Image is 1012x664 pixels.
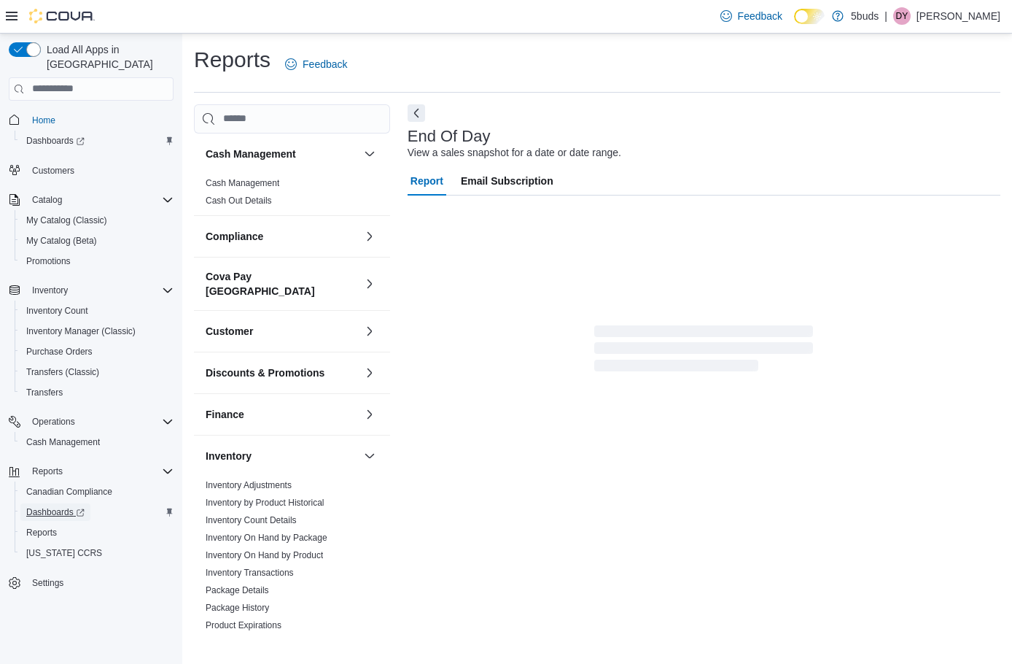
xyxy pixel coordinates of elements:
[206,449,252,463] h3: Inventory
[851,7,879,25] p: 5buds
[26,346,93,358] span: Purchase Orders
[361,145,378,163] button: Cash Management
[20,232,103,250] a: My Catalog (Beta)
[20,524,174,541] span: Reports
[20,544,174,562] span: Washington CCRS
[15,362,179,382] button: Transfers (Classic)
[206,177,279,189] span: Cash Management
[26,486,112,498] span: Canadian Compliance
[303,57,347,72] span: Feedback
[206,515,297,525] a: Inventory Count Details
[20,132,174,150] span: Dashboards
[206,568,294,578] a: Inventory Transactions
[206,514,297,526] span: Inventory Count Details
[408,104,425,122] button: Next
[15,522,179,543] button: Reports
[206,196,272,206] a: Cash Out Details
[408,145,621,161] div: View a sales snapshot for a date or date range.
[26,135,85,147] span: Dashboards
[20,483,118,501] a: Canadian Compliance
[206,479,292,491] span: Inventory Adjustments
[206,603,269,613] a: Package History
[15,131,179,151] a: Dashboards
[32,115,55,126] span: Home
[206,229,358,244] button: Compliance
[206,324,358,339] button: Customer
[20,384,174,401] span: Transfers
[32,194,62,206] span: Catalog
[26,387,63,398] span: Transfers
[20,384,69,401] a: Transfers
[361,406,378,423] button: Finance
[361,228,378,245] button: Compliance
[194,45,270,74] h1: Reports
[26,436,100,448] span: Cash Management
[15,482,179,502] button: Canadian Compliance
[15,210,179,231] button: My Catalog (Classic)
[15,321,179,341] button: Inventory Manager (Classic)
[26,282,74,299] button: Inventory
[896,7,908,25] span: DY
[206,620,281,630] a: Product Expirations
[410,166,443,196] span: Report
[26,366,99,378] span: Transfers (Classic)
[206,497,324,509] span: Inventory by Product Historical
[361,323,378,340] button: Customer
[32,466,63,477] span: Reports
[20,252,174,270] span: Promotions
[26,413,174,431] span: Operations
[32,577,63,589] span: Settings
[26,574,69,592] a: Settings
[206,550,323,560] a: Inventory On Hand by Product
[26,215,107,226] span: My Catalog (Classic)
[41,42,174,72] span: Load All Apps in [GEOGRAPHIC_DATA]
[206,407,244,422] h3: Finance
[20,433,106,451] a: Cash Management
[3,109,179,131] button: Home
[794,9,825,24] input: Dark Mode
[32,416,75,428] span: Operations
[206,178,279,188] a: Cash Management
[206,269,358,298] button: Cova Pay [GEOGRAPHIC_DATA]
[26,305,88,317] span: Inventory Count
[206,229,263,244] h3: Compliance
[3,461,179,482] button: Reports
[26,574,174,592] span: Settings
[20,323,141,340] a: Inventory Manager (Classic)
[32,285,68,296] span: Inventory
[26,191,174,209] span: Catalog
[26,463,174,480] span: Reports
[26,255,71,267] span: Promotions
[9,104,174,632] nav: Complex example
[20,483,174,501] span: Canadian Compliance
[361,364,378,382] button: Discounts & Promotions
[206,324,253,339] h3: Customer
[3,412,179,432] button: Operations
[361,447,378,465] button: Inventory
[408,128,491,145] h3: End Of Day
[26,111,174,129] span: Home
[20,302,174,320] span: Inventory Count
[206,480,292,490] a: Inventory Adjustments
[20,323,174,340] span: Inventory Manager (Classic)
[206,147,358,161] button: Cash Management
[884,7,887,25] p: |
[26,191,68,209] button: Catalog
[206,449,358,463] button: Inventory
[794,24,795,25] span: Dark Mode
[15,341,179,362] button: Purchase Orders
[26,162,80,179] a: Customers
[594,328,813,375] span: Loading
[916,7,1000,25] p: [PERSON_NAME]
[15,382,179,403] button: Transfers
[20,343,98,360] a: Purchase Orders
[279,50,353,79] a: Feedback
[206,366,324,380] h3: Discounts & Promotions
[20,302,94,320] a: Inventory Count
[3,160,179,181] button: Customers
[26,235,97,247] span: My Catalog (Beta)
[3,190,179,210] button: Catalog
[15,251,179,271] button: Promotions
[15,231,179,251] button: My Catalog (Beta)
